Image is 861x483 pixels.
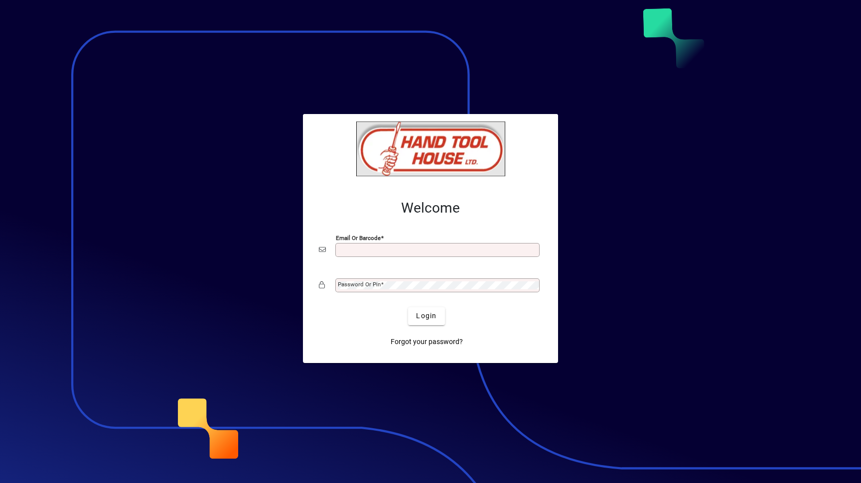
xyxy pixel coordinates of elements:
mat-label: Password or Pin [338,281,381,288]
span: Forgot your password? [391,337,463,347]
button: Login [408,307,444,325]
span: Login [416,311,436,321]
a: Forgot your password? [387,333,467,351]
mat-label: Email or Barcode [336,234,381,241]
h2: Welcome [319,200,542,217]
